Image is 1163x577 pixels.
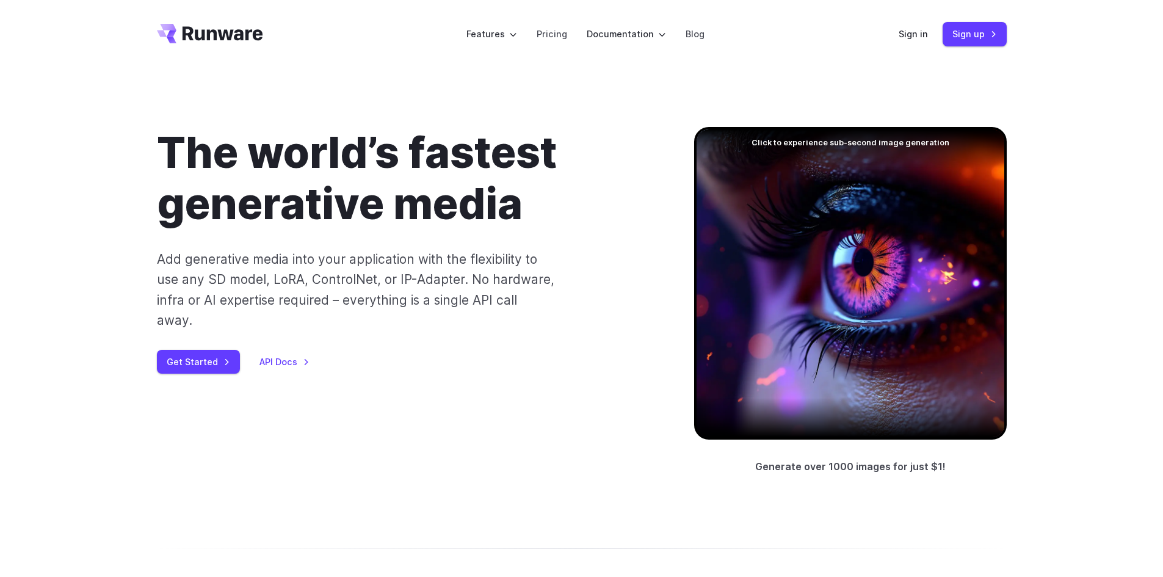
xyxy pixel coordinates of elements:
p: Generate over 1000 images for just $1! [755,459,946,475]
p: Add generative media into your application with the flexibility to use any SD model, LoRA, Contro... [157,249,556,330]
a: Pricing [537,27,567,41]
a: Go to / [157,24,263,43]
label: Features [466,27,517,41]
h1: The world’s fastest generative media [157,127,655,230]
a: Sign in [899,27,928,41]
a: Sign up [943,22,1007,46]
a: Blog [686,27,705,41]
a: API Docs [259,355,310,369]
label: Documentation [587,27,666,41]
a: Get Started [157,350,240,374]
